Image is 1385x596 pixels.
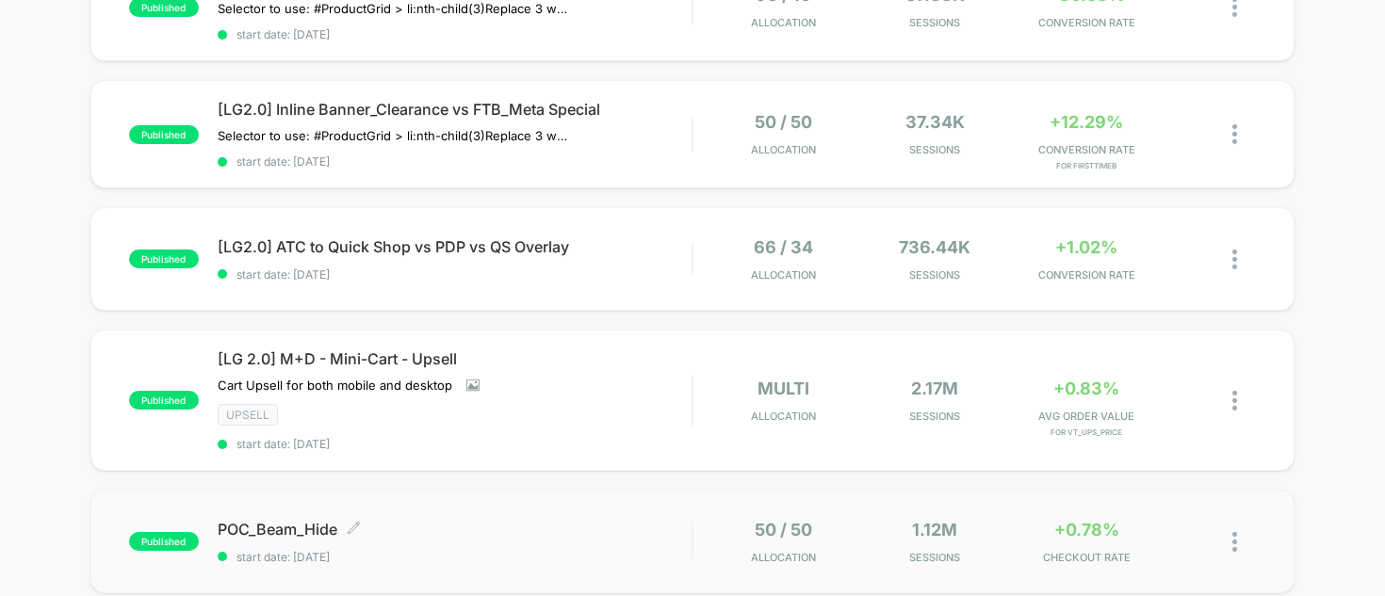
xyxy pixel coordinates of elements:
[758,379,809,398] span: multi
[1016,268,1158,282] span: CONVERSION RATE
[1232,391,1237,411] img: close
[864,143,1006,156] span: Sessions
[218,378,452,393] span: Cart Upsell for both mobile and desktop
[864,268,1006,282] span: Sessions
[218,27,692,41] span: start date: [DATE]
[218,128,567,143] span: Selector to use: #ProductGrid > li:nth-child(3)Replace 3 with the block number﻿Copy the widget ID...
[751,551,816,564] span: Allocation
[751,410,816,423] span: Allocation
[899,237,970,257] span: 736.44k
[905,112,965,132] span: 37.34k
[218,1,567,16] span: Selector to use: #ProductGrid > li:nth-child(3)Replace 3 with the block number﻿Copy the widget ID...
[864,410,1006,423] span: Sessions
[1232,532,1237,552] img: close
[751,268,816,282] span: Allocation
[1055,237,1117,257] span: +1.02%
[218,550,692,564] span: start date: [DATE]
[1232,124,1237,144] img: close
[218,349,692,368] span: [LG 2.0] M+D - Mini-Cart - Upsell
[911,379,958,398] span: 2.17M
[754,237,813,257] span: 66 / 34
[1016,427,1158,437] span: for VT_UpS_Price
[218,100,692,119] span: [LG2.0] Inline Banner_Clearance vs FTB_Meta Special
[751,16,816,29] span: Allocation
[218,237,692,256] span: [LG2.0] ATC to Quick Shop vs PDP vs QS Overlay
[1016,16,1158,29] span: CONVERSION RATE
[218,154,692,169] span: start date: [DATE]
[218,404,278,426] span: Upsell
[1016,143,1158,156] span: CONVERSION RATE
[1016,551,1158,564] span: CHECKOUT RATE
[1232,250,1237,269] img: close
[1054,520,1119,540] span: +0.78%
[1053,379,1119,398] span: +0.83%
[129,125,199,144] span: published
[1050,112,1123,132] span: +12.29%
[129,391,199,410] span: published
[751,143,816,156] span: Allocation
[218,437,692,451] span: start date: [DATE]
[1016,161,1158,170] span: for FirstTimeB
[864,16,1006,29] span: Sessions
[912,520,957,540] span: 1.12M
[755,112,812,132] span: 50 / 50
[129,250,199,268] span: published
[129,532,199,551] span: published
[1016,410,1158,423] span: AVG ORDER VALUE
[755,520,812,540] span: 50 / 50
[864,551,1006,564] span: Sessions
[218,520,692,539] span: POC_Beam_Hide
[218,267,692,282] span: start date: [DATE]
